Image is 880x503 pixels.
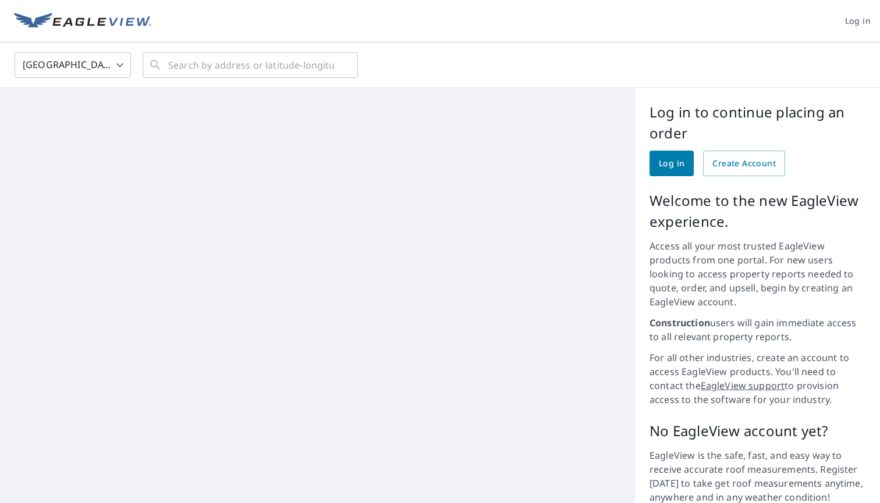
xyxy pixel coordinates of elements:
[650,316,710,329] strong: Construction
[650,102,866,144] p: Log in to continue placing an order
[701,379,785,392] a: EagleView support
[650,239,866,309] p: Access all your most trusted EagleView products from one portal. For new users looking to access ...
[712,156,776,171] span: Create Account
[703,151,785,176] a: Create Account
[650,190,866,232] p: Welcome to the new EagleView experience.
[650,316,866,344] p: users will gain immediate access to all relevant property reports.
[14,13,151,30] img: EV Logo
[650,151,694,176] a: Log in
[168,49,334,81] input: Search by address or latitude-longitude
[15,49,131,81] div: [GEOGRAPHIC_DATA]
[659,156,684,171] span: Log in
[650,351,866,406] p: For all other industries, create an account to access EagleView products. You'll need to contact ...
[845,14,871,28] span: Log in
[650,420,866,441] p: No EagleView account yet?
